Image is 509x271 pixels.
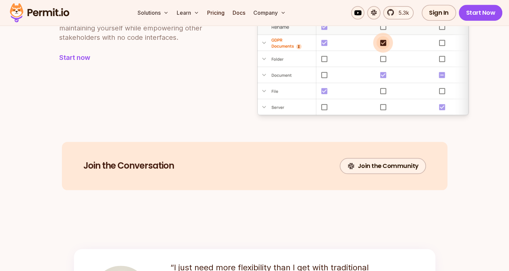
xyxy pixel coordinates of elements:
a: Pricing [204,6,227,19]
a: Start Now [459,5,503,21]
a: Start now [59,53,230,62]
p: Save time, effort and complexity versus building and maintaining yourself while empowering other ... [59,14,228,42]
button: Learn [174,6,202,19]
span: 5.3k [395,9,409,17]
a: 5.3k [383,6,414,19]
button: Solutions [135,6,171,19]
a: Docs [230,6,248,19]
img: Permit logo [7,1,72,24]
h2: Join the Conversation [83,160,174,172]
button: Company [251,6,288,19]
a: Join the Community [340,158,426,174]
a: Sign In [422,5,456,21]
